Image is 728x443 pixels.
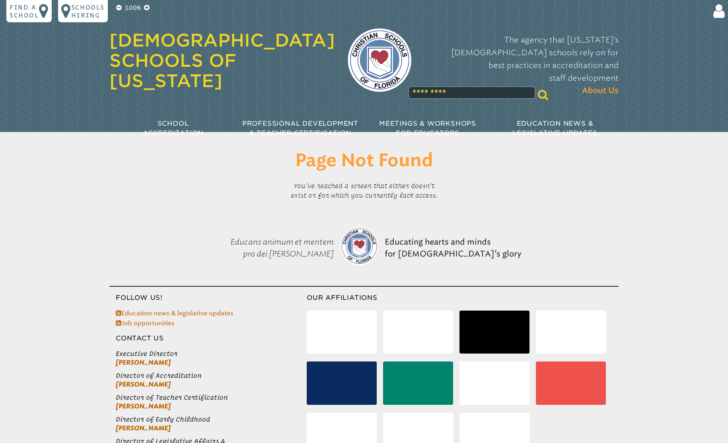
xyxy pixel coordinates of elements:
span: Executive Director [116,350,307,358]
span: Meetings & Workshops for Educators [379,120,476,137]
span: Director of Teacher Certification [116,393,307,402]
p: Find a school [10,3,39,19]
span: Professional Development & Teacher Certification [242,120,358,137]
a: [PERSON_NAME] [116,402,171,410]
a: Job opportunities [116,319,175,327]
img: csf-logo-web-colors.png [340,227,378,265]
a: [DEMOGRAPHIC_DATA] Schools of [US_STATE] [109,30,335,91]
p: Educans animum et mentem pro dei [PERSON_NAME] [203,216,337,280]
p: 100% [123,3,142,13]
span: School Accreditation [143,120,203,137]
p: You’ve reached a screen that either doesn’t exist or for which you currently lack access. [234,178,494,203]
h3: Follow Us! [109,293,307,303]
a: [PERSON_NAME] [116,424,171,432]
a: [PERSON_NAME] [116,359,171,366]
span: Director of Early Childhood [116,415,307,424]
p: Schools Hiring [71,3,105,19]
h3: Contact Us [109,334,307,343]
span: Director of Accreditation [116,371,307,380]
img: csf-logo-web-colors.png [348,28,411,92]
h3: Our Affiliations [307,293,619,303]
span: Education News & Legislative Updates [512,120,597,137]
h1: Page Not Found [160,151,568,171]
a: [PERSON_NAME] [116,381,171,388]
span: About Us [582,84,619,97]
p: Educating hearts and minds for [DEMOGRAPHIC_DATA]’s glory [382,216,525,280]
p: The agency that [US_STATE]’s [DEMOGRAPHIC_DATA] schools rely on for best practices in accreditati... [424,33,619,97]
a: Education news & legislative updates [116,309,234,317]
